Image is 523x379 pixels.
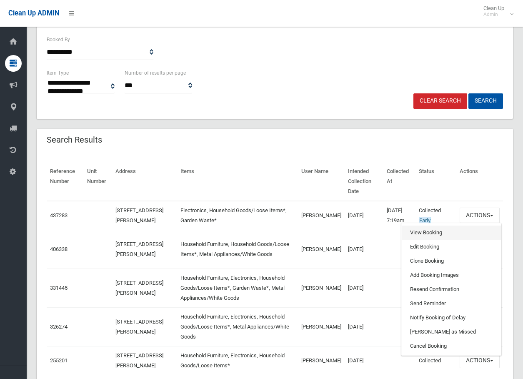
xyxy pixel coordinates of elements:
header: Search Results [37,132,112,148]
td: [DATE] [345,269,383,307]
a: Cancel Booking [402,339,501,353]
td: Electronics, Household Goods/Loose Items*, Garden Waste* [177,201,298,230]
td: Household Furniture, Electronics, Household Goods/Loose Items*, Garden Waste*, Metal Appliances/W... [177,269,298,307]
button: Actions [460,353,500,368]
th: Actions [456,162,503,201]
a: [STREET_ADDRESS][PERSON_NAME] [115,207,163,223]
td: [PERSON_NAME] [298,201,345,230]
label: Number of results per page [125,68,186,78]
button: Actions [460,208,500,223]
td: [PERSON_NAME] [298,269,345,307]
td: [DATE] [345,201,383,230]
a: [STREET_ADDRESS][PERSON_NAME] [115,319,163,335]
td: [DATE] [345,230,383,269]
th: Items [177,162,298,201]
td: Household Furniture, Household Goods/Loose Items*, Metal Appliances/White Goods [177,230,298,269]
td: Household Furniture, Electronics, Household Goods/Loose Items* [177,346,298,375]
td: [DATE] [345,307,383,346]
th: Unit Number [84,162,113,201]
a: 331445 [50,285,68,291]
a: Edit Booking [402,240,501,254]
label: Item Type [47,68,69,78]
a: View Booking [402,226,501,240]
a: [PERSON_NAME] as Missed [402,325,501,339]
td: [DATE] [345,346,383,375]
a: [STREET_ADDRESS][PERSON_NAME] [115,352,163,369]
a: [STREET_ADDRESS][PERSON_NAME] [115,280,163,296]
td: [DATE] 7:19am [383,201,415,230]
th: Intended Collection Date [345,162,383,201]
th: Address [112,162,177,201]
th: Status [415,162,456,201]
a: Clone Booking [402,254,501,268]
label: Booked By [47,35,70,44]
th: Reference Number [47,162,84,201]
th: Collected At [383,162,415,201]
button: Search [468,93,503,109]
a: Notify Booking of Delay [402,311,501,325]
td: [PERSON_NAME] [298,307,345,346]
a: Add Booking Images [402,268,501,282]
a: 437283 [50,212,68,218]
td: Collected [415,201,456,230]
a: 255201 [50,357,68,364]
span: Clean Up [479,5,513,18]
td: Household Furniture, Electronics, Household Goods/Loose Items*, Metal Appliances/White Goods [177,307,298,346]
th: User Name [298,162,345,201]
a: 326274 [50,324,68,330]
td: [PERSON_NAME] [298,230,345,269]
a: 406338 [50,246,68,252]
small: Admin [483,11,504,18]
a: Resend Confirmation [402,282,501,296]
td: [PERSON_NAME] [298,346,345,375]
a: Send Reminder [402,296,501,311]
span: Clean Up ADMIN [8,9,59,17]
a: [STREET_ADDRESS][PERSON_NAME] [115,241,163,257]
a: Clear Search [413,93,467,109]
span: Early [419,217,431,224]
td: Collected [415,346,456,375]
